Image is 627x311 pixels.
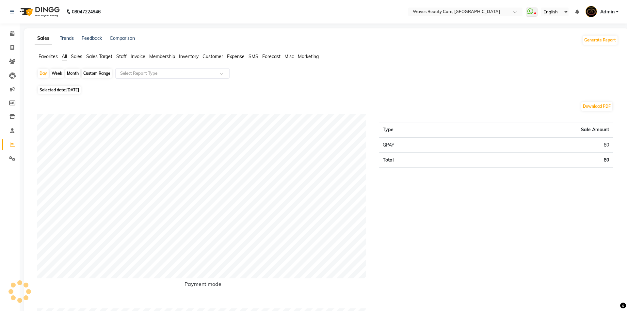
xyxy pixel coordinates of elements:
[37,281,369,290] h6: Payment mode
[379,153,461,168] td: Total
[379,137,461,153] td: GPAY
[583,36,618,45] button: Generate Report
[227,54,245,59] span: Expense
[262,54,281,59] span: Forecast
[82,35,102,41] a: Feedback
[60,35,74,41] a: Trends
[249,54,258,59] span: SMS
[17,3,61,21] img: logo
[62,54,67,59] span: All
[82,69,112,78] div: Custom Range
[461,122,613,138] th: Sale Amount
[600,8,615,15] span: Admin
[379,122,461,138] th: Type
[116,54,127,59] span: Staff
[38,86,81,94] span: Selected date:
[586,6,597,17] img: Admin
[86,54,112,59] span: Sales Target
[66,87,79,92] span: [DATE]
[461,137,613,153] td: 80
[71,54,82,59] span: Sales
[65,69,80,78] div: Month
[39,54,58,59] span: Favorites
[179,54,199,59] span: Inventory
[581,102,612,111] button: Download PDF
[298,54,319,59] span: Marketing
[131,54,145,59] span: Invoice
[461,153,613,168] td: 80
[110,35,135,41] a: Comparison
[284,54,294,59] span: Misc
[72,3,101,21] b: 08047224946
[202,54,223,59] span: Customer
[35,33,52,44] a: Sales
[38,69,49,78] div: Day
[149,54,175,59] span: Membership
[50,69,64,78] div: Week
